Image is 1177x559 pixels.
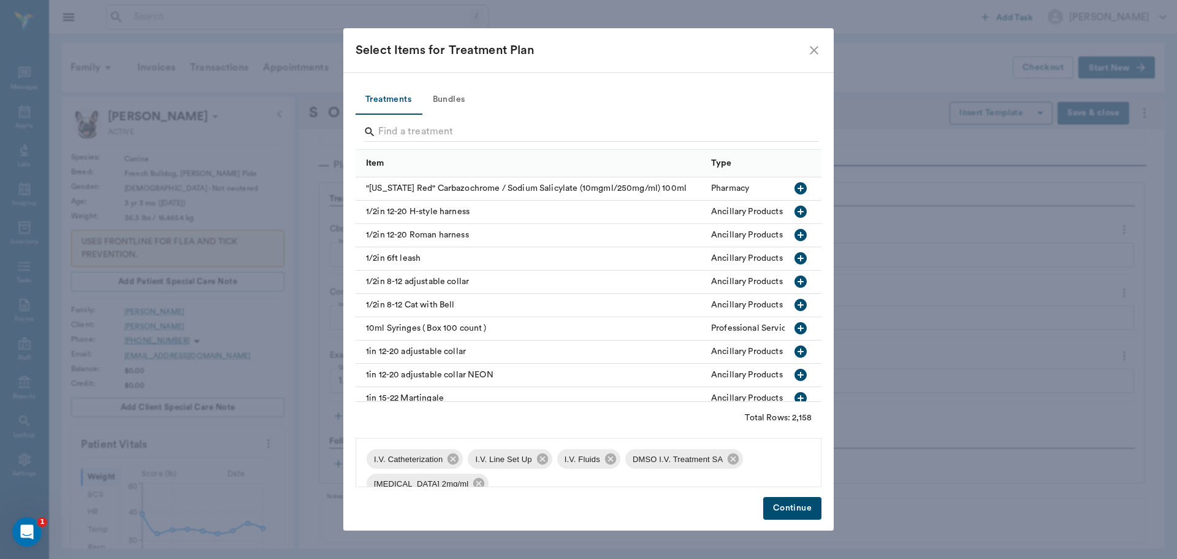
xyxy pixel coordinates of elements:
span: I.V. Catheterization [367,453,450,466]
div: 1in 12-20 adjustable collar NEON [356,364,705,387]
div: Type [711,146,732,180]
div: Ancillary Products & Services [711,369,825,381]
span: I.V. Fluids [557,453,608,466]
div: Item [366,146,384,180]
span: DMSO I.V. Treatment SA [625,453,730,466]
button: Treatments [356,85,421,115]
div: Select Items for Treatment Plan [356,40,807,60]
div: Ancillary Products & Services [711,392,825,404]
button: close [807,43,821,58]
input: Find a treatment [378,122,801,142]
div: Ancillary Products & Services [711,276,825,288]
div: Total Rows: 2,158 [745,412,812,424]
div: 1/2in 8-12 adjustable collar [356,271,705,294]
div: 1/2in 12-20 Roman harness [356,224,705,247]
div: [MEDICAL_DATA] 2mg/ml [367,474,489,493]
div: Ancillary Products & Services [711,206,825,218]
div: Ancillary Products & Services [711,345,825,358]
div: 1/2in 12-20 H-style harness [356,201,705,224]
div: Professional Services [711,322,794,334]
div: Item [356,149,705,177]
div: DMSO I.V. Treatment SA [625,449,743,469]
div: Ancillary Products & Services [711,229,825,241]
span: [MEDICAL_DATA] 2mg/ml [367,478,476,490]
div: 1/2in 8-12 Cat with Bell [356,294,705,317]
div: 1in 15-22 Martingale [356,387,705,411]
div: I.V. Line Set Up [468,449,552,469]
div: "[US_STATE] Red" Carbazochrome / Sodium Salicylate (10mgml/250mg/ml) 100ml [356,177,705,201]
div: I.V. Catheterization [367,449,463,469]
div: 1/2in 6ft leash [356,247,705,271]
button: Continue [763,497,821,520]
div: Pharmacy [711,182,749,195]
div: Ancillary Products & Services [711,252,825,264]
div: Type [705,149,857,177]
iframe: Intercom live chat [12,517,42,547]
span: I.V. Line Set Up [468,453,539,466]
div: 10ml Syringes ( Box 100 count ) [356,317,705,341]
div: Ancillary Products & Services [711,299,825,311]
span: 1 [37,517,47,527]
div: I.V. Fluids [557,449,620,469]
div: 1in 12-20 adjustable collar [356,341,705,364]
div: Search [364,122,819,144]
button: Bundles [421,85,476,115]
